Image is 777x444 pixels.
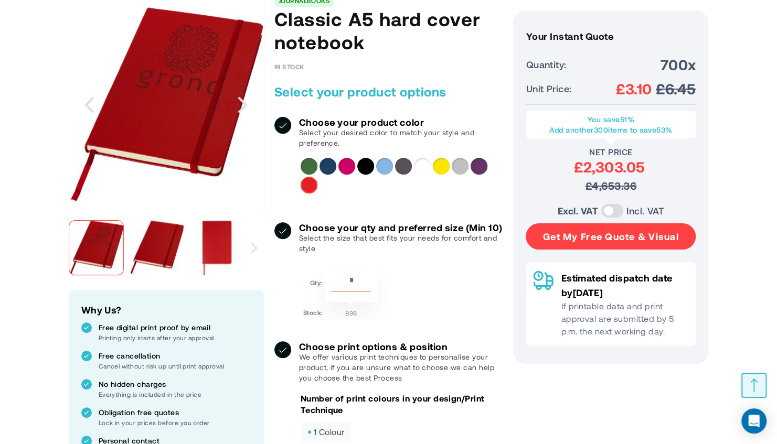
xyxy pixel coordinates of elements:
span: £3.10 [616,79,652,98]
img: 10618102_sp_y1_inywvlp6kofzhrj7.jpg [69,7,264,202]
div: Availability [274,63,304,70]
p: Select the size that best fits your needs for comfort and style [299,233,503,254]
p: We offer various print techniques to personalise your product, if you are unsure what to choose w... [299,352,503,383]
span: 300 [593,125,608,134]
h2: Why Us? [81,302,251,317]
p: Obligation free quotes [99,407,251,418]
div: Twilight Grey [395,158,412,175]
label: Incl. VAT [626,203,664,218]
div: Purple [471,158,487,175]
p: You save [531,114,690,125]
div: Next [244,215,263,280]
span: 700x [660,55,696,74]
p: Select your desired color to match your style and preference. [299,127,503,148]
p: Number of print colours in your design/Print Technique [301,393,503,416]
p: Everything is included in the price [99,389,251,399]
p: Estimated dispatch date by [561,270,688,300]
span: 53% [656,125,672,134]
div: Navy [320,158,336,175]
h3: Your Instant Quote [526,31,696,41]
h3: Choose your qty and preferred size (Min 10) [299,222,503,233]
div: Open Intercom Messenger [741,408,767,434]
h1: Classic A5 hard cover notebook [274,7,503,53]
span: [DATE] [572,287,603,298]
span: Quantity: [526,57,566,72]
button: Get My Free Quote & Visual [526,223,696,250]
label: Excl. VAT [558,203,598,218]
img: 10618102_sp_y1_inywvlp6kofzhrj7.jpg [69,220,124,275]
span: Unit Price: [526,81,571,96]
span: 1 colour [307,428,345,436]
div: Solid black [357,158,374,175]
img: Delivery [533,270,554,290]
p: No hidden charges [99,379,251,389]
div: White [414,158,431,175]
td: 896 [325,305,377,318]
h2: Select your product options [274,83,503,100]
p: Cancel without risk up until print approval [99,361,251,371]
div: £2,303.05 [526,157,693,176]
h3: Choose your product color [299,117,503,127]
p: Add another items to save [531,125,690,135]
td: Qty: [303,266,323,302]
div: Net Price [526,147,696,157]
div: Magenta [338,158,355,175]
div: Hunter green [301,158,317,175]
div: Yellow [433,158,450,175]
p: Free digital print proof by email [99,322,251,333]
span: 51% [620,115,634,124]
div: Light blue [376,158,393,175]
td: Stock: [303,305,323,318]
span: In stock [274,63,304,70]
p: Free cancellation [99,351,251,361]
h3: Choose print options & position [299,341,503,352]
img: 10618102_mlqwts3sqqbe4mwj.jpg [129,220,184,275]
div: £4,653.36 [526,176,696,195]
p: Printing only starts after your approval [99,333,251,342]
img: 10618102_f1_di8fwsicccgom1ib.jpg [189,220,244,275]
div: Red [301,177,317,193]
p: If printable data and print approval are submitted by 5 p.m. the next working day. [561,300,688,338]
span: £6.45 [656,79,696,98]
p: Lock in your prices before you order [99,418,251,427]
div: Silver [452,158,469,175]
